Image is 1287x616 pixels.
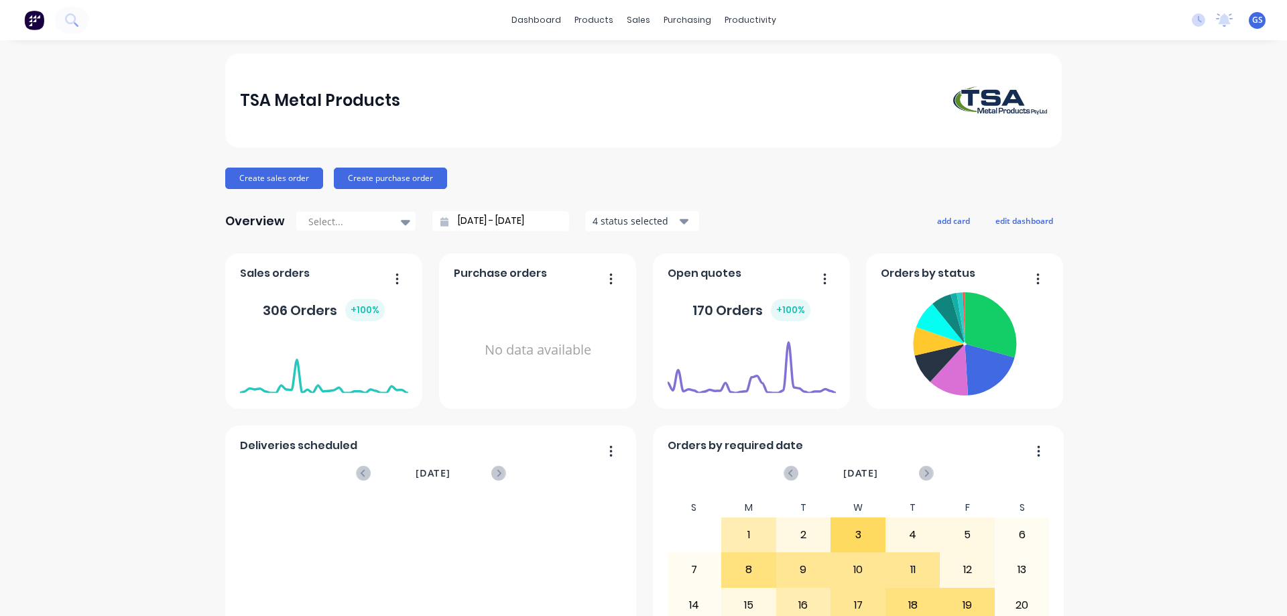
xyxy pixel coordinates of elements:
div: purchasing [657,10,718,30]
div: 1 [722,518,776,552]
div: 10 [831,553,885,587]
div: TSA Metal Products [240,87,400,114]
span: Deliveries scheduled [240,438,357,454]
div: 7 [668,553,721,587]
div: + 100 % [345,299,385,321]
img: TSA Metal Products [953,86,1047,115]
div: 170 Orders [692,299,810,321]
img: Factory [24,10,44,30]
div: 13 [995,553,1049,587]
div: 6 [995,518,1049,552]
div: Overview [225,208,285,235]
div: 9 [777,553,831,587]
span: Orders by status [881,265,975,282]
div: products [568,10,620,30]
div: 12 [940,553,994,587]
div: T [776,498,831,517]
div: sales [620,10,657,30]
div: 4 [886,518,940,552]
button: 4 status selected [585,211,699,231]
span: [DATE] [416,466,450,481]
div: 306 Orders [263,299,385,321]
div: F [940,498,995,517]
span: Sales orders [240,265,310,282]
div: 3 [831,518,885,552]
button: Create sales order [225,168,323,189]
div: W [831,498,885,517]
a: dashboard [505,10,568,30]
button: add card [928,212,979,229]
div: 11 [886,553,940,587]
div: M [721,498,776,517]
span: GS [1252,14,1263,26]
div: 8 [722,553,776,587]
span: Open quotes [668,265,741,282]
div: S [667,498,722,517]
div: 4 status selected [593,214,677,228]
div: 2 [777,518,831,552]
button: Create purchase order [334,168,447,189]
div: + 100 % [771,299,810,321]
div: No data available [454,287,622,414]
span: Purchase orders [454,265,547,282]
span: [DATE] [843,466,878,481]
button: edit dashboard [987,212,1062,229]
div: T [885,498,940,517]
div: 5 [940,518,994,552]
div: S [995,498,1050,517]
div: productivity [718,10,783,30]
